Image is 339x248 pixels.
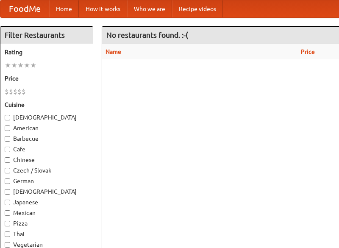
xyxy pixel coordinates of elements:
h5: Rating [5,48,89,56]
h4: Filter Restaurants [0,27,93,44]
label: Mexican [5,209,89,217]
input: Chinese [5,157,10,163]
input: Thai [5,231,10,237]
a: Home [49,0,79,17]
h5: Price [5,74,89,83]
input: Pizza [5,221,10,226]
input: Czech / Slovak [5,168,10,173]
li: ★ [24,61,30,70]
label: Pizza [5,219,89,228]
input: German [5,178,10,184]
li: ★ [5,61,11,70]
a: Price [301,48,315,55]
input: Cafe [5,147,10,152]
input: Mexican [5,210,10,216]
li: ★ [11,61,17,70]
a: Recipe videos [172,0,223,17]
label: Japanese [5,198,89,206]
input: Vegetarian [5,242,10,248]
ng-pluralize: No restaurants found. :-( [106,31,188,39]
label: Chinese [5,156,89,164]
a: How it works [79,0,127,17]
li: $ [17,87,22,96]
a: FoodMe [0,0,49,17]
h5: Cuisine [5,100,89,109]
li: $ [5,87,9,96]
input: [DEMOGRAPHIC_DATA] [5,189,10,195]
label: Cafe [5,145,89,153]
label: Thai [5,230,89,238]
li: ★ [30,61,36,70]
a: Name [106,48,121,55]
label: Czech / Slovak [5,166,89,175]
li: $ [9,87,13,96]
input: [DEMOGRAPHIC_DATA] [5,115,10,120]
li: $ [13,87,17,96]
label: Barbecue [5,134,89,143]
label: German [5,177,89,185]
li: $ [22,87,26,96]
input: Japanese [5,200,10,205]
label: [DEMOGRAPHIC_DATA] [5,113,89,122]
label: [DEMOGRAPHIC_DATA] [5,187,89,196]
input: Barbecue [5,136,10,142]
li: ★ [17,61,24,70]
label: American [5,124,89,132]
a: Who we are [127,0,172,17]
input: American [5,125,10,131]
